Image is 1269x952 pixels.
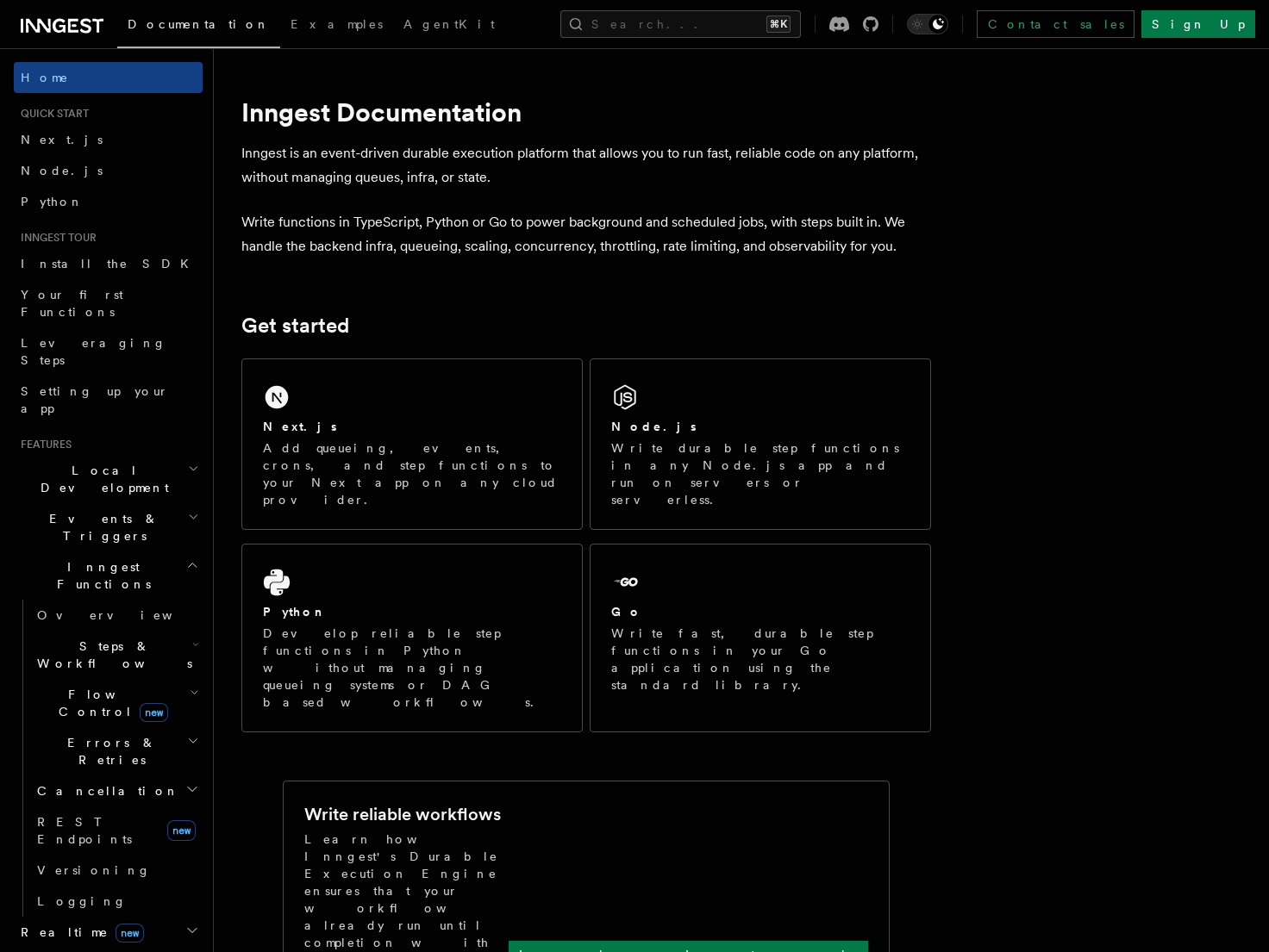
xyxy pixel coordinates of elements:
span: Inngest Functions [14,558,186,593]
button: Errors & Retries [30,727,203,775]
h2: Python [263,603,327,620]
a: Setting up your app [14,376,203,424]
a: Get started [241,314,349,338]
p: Develop reliable step functions in Python without managing queueing systems or DAG based workflows. [263,625,561,711]
span: Steps & Workflows [30,638,192,672]
div: Inngest Functions [14,600,203,917]
button: Toggle dark mode [907,14,948,34]
p: Add queueing, events, crons, and step functions to your Next app on any cloud provider. [263,439,561,508]
span: Next.js [21,133,103,146]
span: Your first Functions [21,288,123,319]
a: Documentation [117,5,280,48]
span: Examples [291,17,383,31]
a: AgentKit [393,5,505,47]
span: Logging [37,894,127,908]
button: Steps & Workflows [30,631,203,679]
button: Flow Controlnew [30,679,203,727]
a: REST Endpointsnew [30,806,203,855]
a: PythonDevelop reliable step functions in Python without managing queueing systems or DAG based wo... [241,544,583,732]
span: new [116,924,144,943]
a: GoWrite fast, durable step functions in your Go application using the standard library. [590,544,931,732]
span: Events & Triggers [14,510,188,544]
a: Your first Functions [14,279,203,327]
a: Node.jsWrite durable step functions in any Node.js app and run on servers or serverless. [590,358,931,530]
button: Local Development [14,455,203,503]
span: Documentation [128,17,270,31]
a: Node.js [14,155,203,186]
span: Local Development [14,462,188,496]
span: Install the SDK [21,257,199,271]
a: Home [14,62,203,93]
p: Write fast, durable step functions in your Go application using the standard library. [611,625,910,694]
a: Next.js [14,124,203,155]
a: Logging [30,886,203,917]
span: Overview [37,608,215,622]
span: Cancellation [30,782,179,800]
p: Inngest is an event-driven durable execution platform that allows you to run fast, reliable code ... [241,141,931,190]
h2: Node.js [611,418,697,435]
span: Features [14,438,72,451]
span: Inngest tour [14,231,97,245]
kbd: ⌘K [766,16,791,33]
p: Write functions in TypeScript, Python or Go to power background and scheduled jobs, with steps bu... [241,210,931,258]
p: Write durable step functions in any Node.js app and run on servers or serverless. [611,439,910,508]
button: Search...⌘K [560,10,801,38]
a: Versioning [30,855,203,886]
h2: Write reliable workflows [304,802,501,826]
a: Overview [30,600,203,631]
h2: Next.js [263,418,337,435]
span: new [167,820,196,841]
h2: Go [611,603,642,620]
a: Python [14,186,203,217]
span: Versioning [37,863,151,877]
button: Events & Triggers [14,503,203,551]
a: Next.jsAdd queueing, events, crons, and step functions to your Next app on any cloud provider. [241,358,583,530]
h1: Inngest Documentation [241,96,931,128]
span: REST Endpoints [37,815,132,846]
a: Leveraging Steps [14,327,203,376]
span: Flow Control [30,686,190,720]
span: Leveraging Steps [21,336,166,367]
span: Quick start [14,107,89,121]
span: Python [21,195,84,208]
span: Home [21,69,69,86]
span: Node.js [21,164,103,177]
a: Install the SDK [14,248,203,279]
span: Errors & Retries [30,734,187,768]
button: Realtimenew [14,917,203,948]
span: Realtime [14,924,144,941]
span: AgentKit [403,17,495,31]
a: Sign Up [1141,10,1255,38]
a: Examples [280,5,393,47]
span: Setting up your app [21,384,169,415]
button: Inngest Functions [14,551,203,600]
a: Contact sales [977,10,1135,38]
button: Cancellation [30,775,203,806]
span: new [140,703,168,722]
